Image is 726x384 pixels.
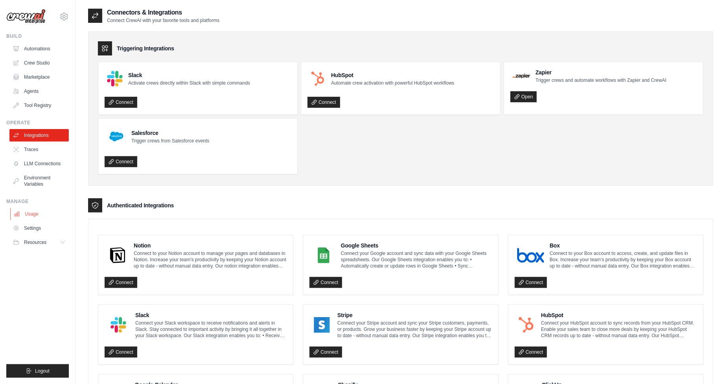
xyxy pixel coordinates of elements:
p: Automate crew activation with powerful HubSpot workflows [331,80,454,86]
p: Connect to your Box account to access, create, and update files in Box. Increase your team’s prod... [550,250,697,269]
p: Connect your Stripe account and sync your Stripe customers, payments, or products. Grow your busi... [337,320,492,339]
h4: Stripe [337,311,492,319]
img: Zapier Logo [513,74,530,78]
h4: Salesforce [131,129,209,137]
img: Slack Logo [107,71,123,87]
p: Connect to your Notion account to manage your pages and databases in Notion. Increase your team’s... [134,250,287,269]
a: Tool Registry [9,99,69,112]
a: Automations [9,42,69,55]
a: Connect [310,347,342,358]
a: Open [510,91,537,102]
p: Activate crews directly within Slack with simple commands [128,80,250,86]
div: Operate [6,120,69,126]
h3: Authenticated Integrations [107,201,174,209]
a: Connect [105,277,137,288]
a: Traces [9,143,69,156]
button: Resources [9,236,69,249]
a: Crew Studio [9,57,69,69]
h3: Triggering Integrations [117,44,174,52]
img: HubSpot Logo [517,317,536,333]
a: Environment Variables [9,172,69,190]
a: Agents [9,85,69,98]
img: Salesforce Logo [107,127,126,146]
a: Connect [105,156,137,167]
div: Manage [6,198,69,205]
a: Settings [9,222,69,234]
h2: Connectors & Integrations [107,8,219,17]
a: Connect [308,97,340,108]
a: Connect [515,347,547,358]
h4: Zapier [536,68,667,76]
h4: Google Sheets [341,242,492,249]
span: Resources [24,239,46,246]
div: Build [6,33,69,39]
p: Connect CrewAI with your favorite tools and platforms [107,17,219,24]
h4: HubSpot [541,311,697,319]
h4: HubSpot [331,71,454,79]
img: Notion Logo [107,247,128,263]
a: Connect [105,347,137,358]
img: Box Logo [517,247,544,263]
p: Trigger crews and automate workflows with Zapier and CrewAI [536,77,667,83]
a: Integrations [9,129,69,142]
a: Connect [515,277,547,288]
a: LLM Connections [9,157,69,170]
p: Connect your Google account and sync data with your Google Sheets spreadsheets. Our Google Sheets... [341,250,492,269]
img: Google Sheets Logo [312,247,335,263]
img: Logo [6,9,46,24]
span: Logout [35,368,50,374]
a: Connect [105,97,137,108]
img: Slack Logo [107,317,130,333]
p: Connect your HubSpot account to sync records from your HubSpot CRM. Enable your sales team to clo... [541,320,697,339]
a: Connect [310,277,342,288]
img: HubSpot Logo [310,71,326,87]
h4: Box [550,242,697,249]
img: Stripe Logo [312,317,332,333]
h4: Slack [128,71,250,79]
p: Connect your Slack workspace to receive notifications and alerts in Slack. Stay connected to impo... [135,320,287,339]
p: Trigger crews from Salesforce events [131,138,209,144]
h4: Notion [134,242,287,249]
button: Logout [6,364,69,378]
a: Usage [10,208,70,220]
a: Marketplace [9,71,69,83]
h4: Slack [135,311,287,319]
